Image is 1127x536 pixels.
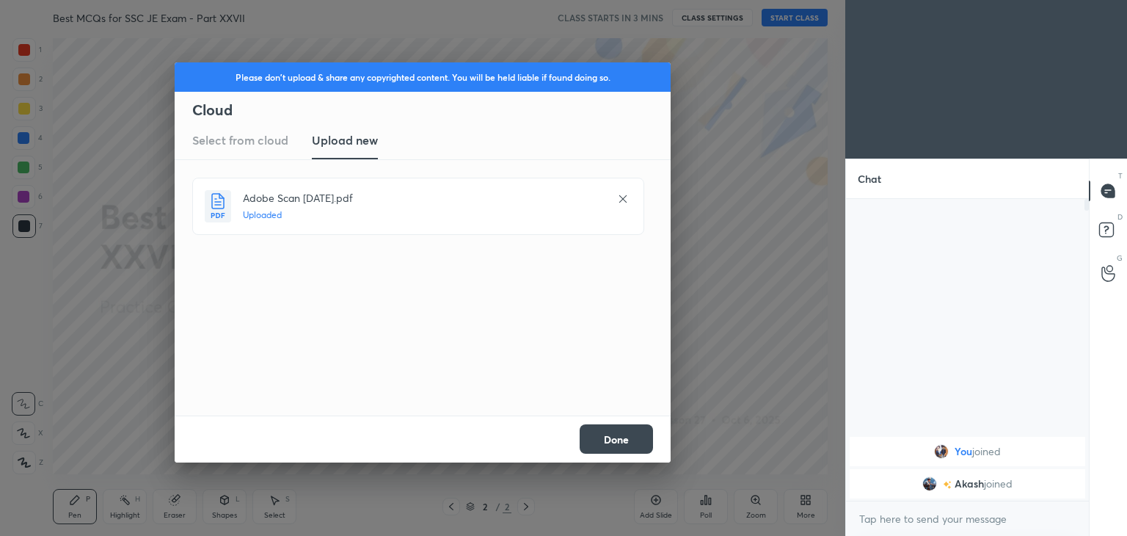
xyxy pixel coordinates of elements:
[934,444,949,459] img: fecdb386181f4cf2bff1f15027e2290c.jpg
[580,424,653,454] button: Done
[1118,170,1123,181] p: T
[192,101,671,120] h2: Cloud
[846,434,1089,501] div: grid
[955,478,984,490] span: Akash
[984,478,1013,490] span: joined
[972,446,1001,457] span: joined
[922,477,937,491] img: d1eca11627db435fa99b97f22aa05bd6.jpg
[846,159,893,198] p: Chat
[175,62,671,92] div: Please don't upload & share any copyrighted content. You will be held liable if found doing so.
[943,481,952,489] img: no-rating-badge.077c3623.svg
[1117,211,1123,222] p: D
[955,446,972,457] span: You
[243,209,602,222] h5: Uploaded
[1117,253,1123,264] p: G
[312,131,378,149] h3: Upload new
[243,190,602,206] h4: Adobe Scan [DATE].pdf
